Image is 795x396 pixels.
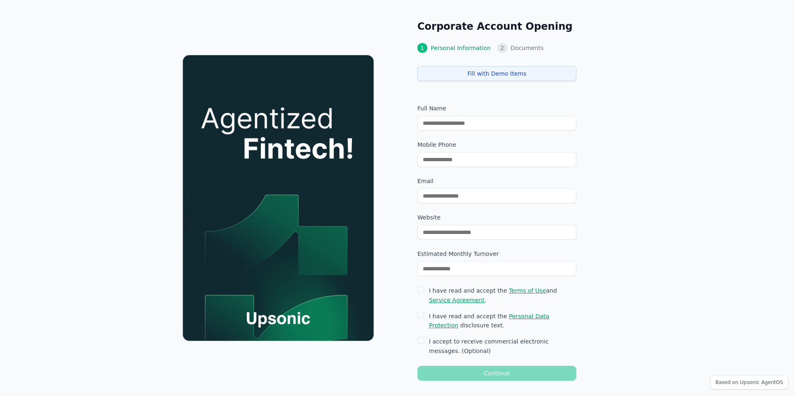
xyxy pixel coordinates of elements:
span: Terms of Use [509,287,546,294]
label: Estimated Monthly Turnover [417,250,576,258]
span: Service Agreement [429,297,484,303]
label: I have read and accept the disclosure text. [429,312,576,331]
span: Personal Information [431,44,491,52]
label: I have read and accept the and . [429,286,576,305]
h2: Corporate Account Opening [417,20,576,33]
label: Website [417,213,576,222]
button: Fill with Demo Items [417,66,576,81]
label: Full Name [417,104,576,112]
img: Agentized Fintech Branding [183,55,374,341]
label: I accept to receive commercial electronic messages. (Optional) [429,337,576,356]
div: 2 [497,43,507,53]
div: 1 [417,43,427,53]
label: Email [417,177,576,185]
span: Documents [511,44,544,52]
label: Mobile Phone [417,141,576,149]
